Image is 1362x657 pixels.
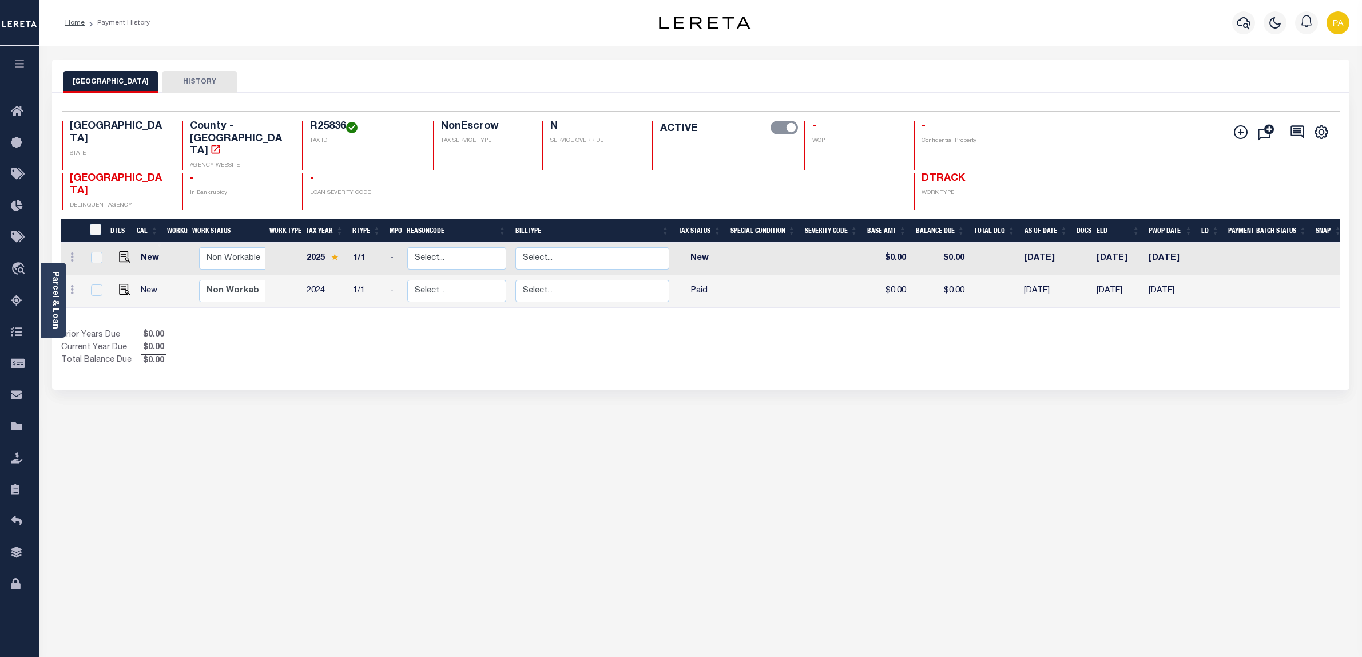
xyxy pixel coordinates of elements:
th: ELD: activate to sort column ascending [1092,219,1144,243]
span: DTRACK [922,173,965,184]
label: ACTIVE [660,121,697,137]
td: [DATE] [1092,243,1144,275]
th: WorkQ [162,219,188,243]
td: 1/1 [348,243,386,275]
td: - [386,243,403,275]
button: HISTORY [162,71,237,93]
p: DELINQUENT AGENCY [70,201,168,210]
span: - [190,173,194,184]
span: - [922,121,926,132]
span: $0.00 [141,342,166,354]
th: PWOP Date: activate to sort column ascending [1144,219,1197,243]
p: STATE [70,149,168,158]
th: Base Amt: activate to sort column ascending [863,219,911,243]
th: Special Condition: activate to sort column ascending [726,219,800,243]
th: MPO [385,219,402,243]
th: Work Type [265,219,301,243]
td: New [136,243,168,275]
td: [DATE] [1092,275,1144,308]
li: Payment History [85,18,150,28]
td: 2025 [302,243,348,275]
p: LOAN SEVERITY CODE [310,189,419,197]
p: TAX SERVICE TYPE [441,137,529,145]
th: Docs [1072,219,1092,243]
td: $0.00 [862,243,911,275]
td: - [386,275,403,308]
h4: R25836 [310,121,419,133]
td: 1/1 [348,275,386,308]
th: DTLS [106,219,132,243]
img: Star.svg [331,254,339,261]
td: Current Year Due [61,342,141,354]
th: Payment Batch Status: activate to sort column ascending [1224,219,1311,243]
th: &nbsp; [83,219,106,243]
th: SNAP: activate to sort column ascending [1311,219,1346,243]
h4: County - [GEOGRAPHIC_DATA] [190,121,288,158]
span: - [310,173,314,184]
h4: [GEOGRAPHIC_DATA] [70,121,168,145]
td: $0.00 [911,243,969,275]
p: AGENCY WEBSITE [190,161,288,170]
span: [GEOGRAPHIC_DATA] [70,173,162,196]
th: As of Date: activate to sort column ascending [1020,219,1073,243]
td: [DATE] [1144,275,1197,308]
img: logo-dark.svg [659,17,751,29]
th: Tax Status: activate to sort column ascending [674,219,726,243]
th: Tax Year: activate to sort column ascending [301,219,348,243]
td: Total Balance Due [61,354,141,367]
p: Confidential Property [922,137,1020,145]
th: Total DLQ: activate to sort column ascending [970,219,1020,243]
th: &nbsp;&nbsp;&nbsp;&nbsp;&nbsp;&nbsp;&nbsp;&nbsp;&nbsp;&nbsp; [61,219,83,243]
span: - [812,121,816,132]
p: WORK TYPE [922,189,1020,197]
th: Balance Due: activate to sort column ascending [911,219,970,243]
td: New [674,243,726,275]
td: New [136,275,168,308]
h4: NonEscrow [441,121,529,133]
p: TAX ID [310,137,419,145]
p: SERVICE OVERRIDE [550,137,638,145]
button: [GEOGRAPHIC_DATA] [63,71,158,93]
td: 2024 [302,275,348,308]
a: Parcel & Loan [51,271,59,329]
th: ReasonCode: activate to sort column ascending [402,219,510,243]
td: Prior Years Due [61,329,141,342]
img: svg+xml;base64,PHN2ZyB4bWxucz0iaHR0cDovL3d3dy53My5vcmcvMjAwMC9zdmciIHBvaW50ZXItZXZlbnRzPSJub25lIi... [1327,11,1349,34]
td: [DATE] [1019,243,1072,275]
th: RType: activate to sort column ascending [348,219,385,243]
th: BillType: activate to sort column ascending [511,219,674,243]
th: CAL: activate to sort column ascending [132,219,162,243]
p: In Bankruptcy [190,189,288,197]
i: travel_explore [11,262,29,277]
td: $0.00 [862,275,911,308]
th: Severity Code: activate to sort column ascending [800,219,863,243]
td: [DATE] [1144,243,1197,275]
th: Work Status [188,219,265,243]
h4: N [550,121,638,133]
a: Home [65,19,85,26]
p: WOP [812,137,900,145]
td: Paid [674,275,726,308]
span: $0.00 [141,355,166,367]
th: LD: activate to sort column ascending [1197,219,1224,243]
td: $0.00 [911,275,969,308]
span: $0.00 [141,329,166,342]
td: [DATE] [1019,275,1072,308]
